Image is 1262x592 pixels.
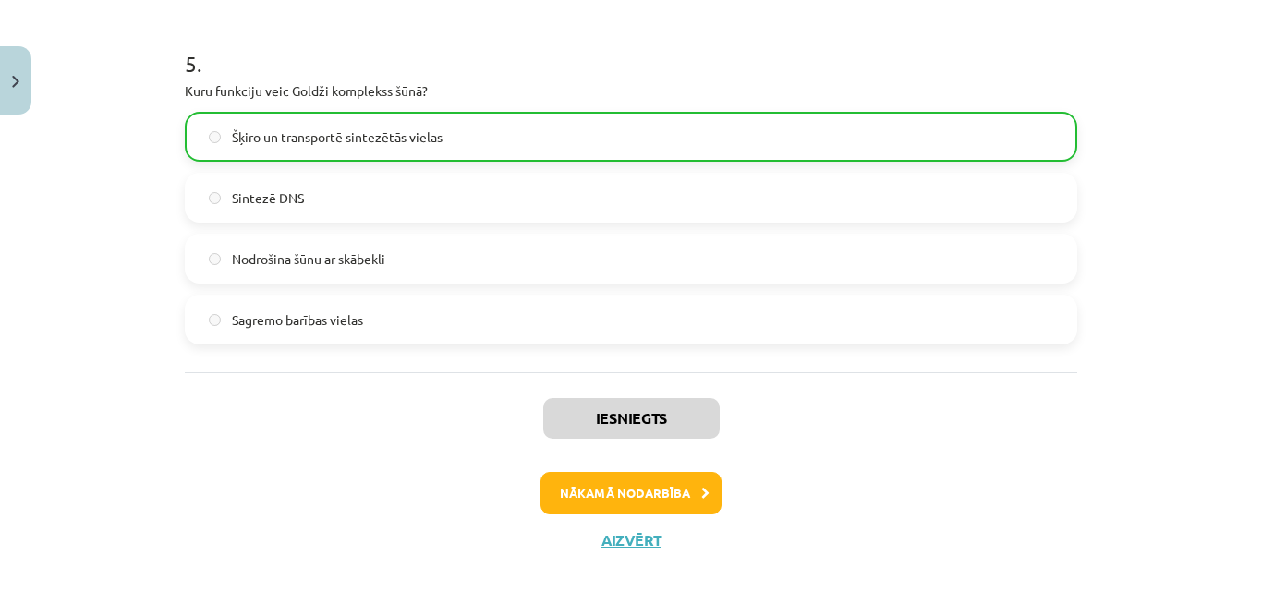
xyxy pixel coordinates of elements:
[232,310,363,330] span: Sagremo barības vielas
[596,531,666,550] button: Aizvērt
[12,76,19,88] img: icon-close-lesson-0947bae3869378f0d4975bcd49f059093ad1ed9edebbc8119c70593378902aed.svg
[209,131,221,143] input: Šķiro un transportē sintezētās vielas
[232,127,443,147] span: Šķiro un transportē sintezētās vielas
[185,81,1077,101] p: Kuru funkciju veic Goldži komplekss šūnā?
[232,188,304,208] span: Sintezē DNS
[209,192,221,204] input: Sintezē DNS
[543,398,720,439] button: Iesniegts
[209,253,221,265] input: Nodrošina šūnu ar skābekli
[185,18,1077,76] h1: 5 .
[232,249,385,269] span: Nodrošina šūnu ar skābekli
[209,314,221,326] input: Sagremo barības vielas
[540,472,722,514] button: Nākamā nodarbība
